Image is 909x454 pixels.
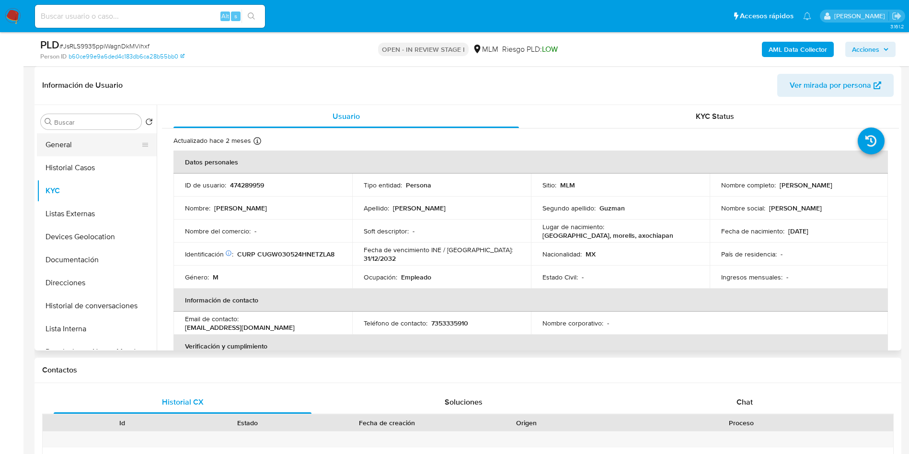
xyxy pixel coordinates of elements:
[542,250,582,258] p: Nacionalidad :
[230,181,264,189] p: 474289959
[173,289,888,312] th: Información de contacto
[364,245,513,254] p: Fecha de vencimiento INE / [GEOGRAPHIC_DATA] :
[37,271,157,294] button: Direcciones
[769,204,822,212] p: [PERSON_NAME]
[542,273,578,281] p: Estado Civil :
[364,273,397,281] p: Ocupación :
[213,273,219,281] p: M
[185,181,226,189] p: ID de usuario :
[185,314,239,323] p: Email de contacto :
[162,396,204,407] span: Historial CX
[37,340,157,363] button: Restricciones Nuevo Mundo
[596,418,886,428] div: Proceso
[431,319,468,327] p: 7353335910
[364,227,409,235] p: Soft descriptor :
[37,202,157,225] button: Listas Externas
[192,418,304,428] div: Estado
[185,227,251,235] p: Nombre del comercio :
[781,250,782,258] p: -
[364,204,389,212] p: Apellido :
[413,227,414,235] p: -
[852,42,879,57] span: Acciones
[40,37,59,52] b: PLD
[721,273,782,281] p: Ingresos mensuales :
[696,111,734,122] span: KYC Status
[542,319,603,327] p: Nombre corporativo :
[242,10,261,23] button: search-icon
[834,12,888,21] p: ivonne.perezonofre@mercadolibre.com.mx
[736,396,753,407] span: Chat
[769,42,827,57] b: AML Data Collector
[221,12,229,21] span: Alt
[599,204,625,212] p: Guzman
[185,204,210,212] p: Nombre :
[586,250,596,258] p: MX
[393,204,446,212] p: [PERSON_NAME]
[173,335,888,358] th: Verificación y cumplimiento
[786,273,788,281] p: -
[721,181,776,189] p: Nombre completo :
[40,52,67,61] b: Person ID
[333,111,360,122] span: Usuario
[317,418,457,428] div: Fecha de creación
[740,11,794,21] span: Accesos rápidos
[214,204,267,212] p: [PERSON_NAME]
[471,418,583,428] div: Origen
[542,181,556,189] p: Sitio :
[542,231,673,240] p: [GEOGRAPHIC_DATA], morells, axochiapan
[607,319,609,327] p: -
[37,248,157,271] button: Documentación
[803,12,811,20] a: Notificaciones
[145,118,153,128] button: Volver al orden por defecto
[762,42,834,57] button: AML Data Collector
[173,151,888,174] th: Datos personales
[42,365,894,375] h1: Contactos
[69,52,184,61] a: b60ce99e9a6ded4c183db6ca28b55bb0
[37,317,157,340] button: Lista Interna
[542,222,604,231] p: Lugar de nacimiento :
[788,227,808,235] p: [DATE]
[234,12,237,21] span: s
[35,10,265,23] input: Buscar usuario o caso...
[560,181,575,189] p: MLM
[502,44,558,55] span: Riesgo PLD:
[66,418,178,428] div: Id
[37,156,157,179] button: Historial Casos
[185,323,295,332] p: [EMAIL_ADDRESS][DOMAIN_NAME]
[42,81,123,90] h1: Información de Usuario
[721,204,765,212] p: Nombre social :
[890,23,904,30] span: 3.161.2
[401,273,431,281] p: Empleado
[54,118,138,127] input: Buscar
[445,396,483,407] span: Soluciones
[406,181,431,189] p: Persona
[721,250,777,258] p: País de residencia :
[364,181,402,189] p: Tipo entidad :
[37,179,157,202] button: KYC
[892,11,902,21] a: Salir
[790,74,871,97] span: Ver mirada por persona
[542,204,596,212] p: Segundo apellido :
[780,181,832,189] p: [PERSON_NAME]
[364,319,427,327] p: Teléfono de contacto :
[472,44,498,55] div: MLM
[37,225,157,248] button: Devices Geolocation
[173,136,251,145] p: Actualizado hace 2 meses
[37,133,149,156] button: General
[37,294,157,317] button: Historial de conversaciones
[364,254,396,263] p: 31/12/2032
[59,41,150,51] span: # JsRLS9935ppiWagnDkMVihxf
[845,42,896,57] button: Acciones
[254,227,256,235] p: -
[185,250,233,258] p: Identificación :
[542,44,558,55] span: LOW
[185,273,209,281] p: Género :
[45,118,52,126] button: Buscar
[237,250,334,258] p: CURP CUGW030524HNETZLA8
[777,74,894,97] button: Ver mirada por persona
[378,43,469,56] p: OPEN - IN REVIEW STAGE I
[582,273,584,281] p: -
[721,227,784,235] p: Fecha de nacimiento :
